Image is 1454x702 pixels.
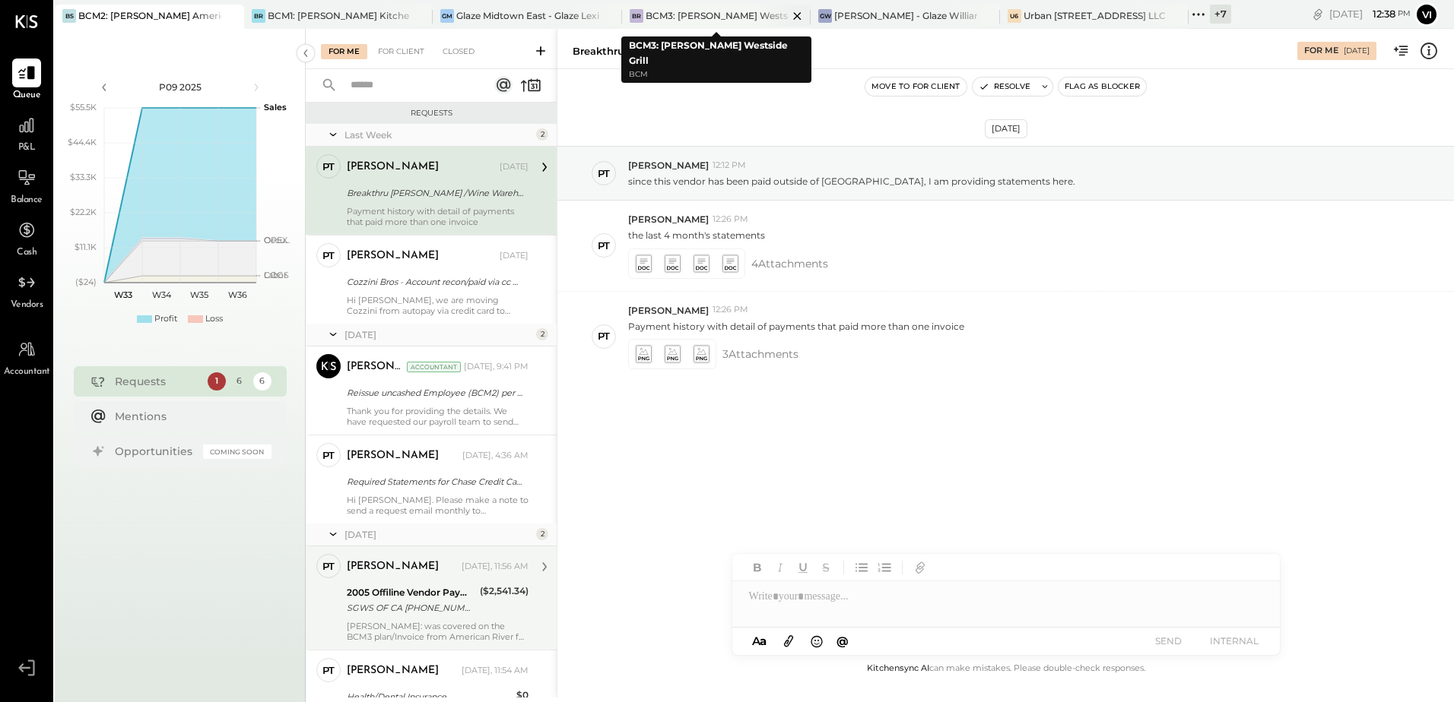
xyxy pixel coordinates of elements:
[628,159,709,172] span: [PERSON_NAME]
[598,239,610,253] div: PT
[435,44,482,59] div: Closed
[760,634,767,648] span: a
[1,163,52,207] a: Balance
[1204,631,1265,651] button: INTERNAL
[629,68,804,81] p: BCM
[114,289,132,300] text: W33
[347,248,439,264] div: [PERSON_NAME]
[973,77,1037,96] button: Resolve
[462,450,529,462] div: [DATE], 4:36 AM
[13,89,41,103] span: Queue
[18,141,36,155] span: P&L
[70,102,97,112] text: $55.5K
[1008,9,1021,23] div: U6
[748,633,772,650] button: Aa
[713,213,748,226] span: 12:26 PM
[230,372,249,391] div: 6
[116,81,245,93] div: P09 2025
[347,600,475,615] div: SGWS OF CA [PHONE_NUMBER] FL305-625-4171
[852,558,871,577] button: Unordered List
[78,9,221,22] div: BCM2: [PERSON_NAME] American Cooking
[347,621,529,642] div: [PERSON_NAME]: was covered on the BCM3 plan/Invoice from American River for [DATE]. [PERSON_NAME]...
[322,248,335,263] div: PT
[347,160,439,175] div: [PERSON_NAME]
[264,102,287,112] text: Sales
[1,58,52,103] a: Queue
[598,329,610,343] div: PT
[344,528,532,541] div: [DATE]
[11,299,43,312] span: Vendors
[407,362,461,372] div: Accountant
[865,77,967,96] button: Move to for client
[70,172,97,182] text: $33.3K
[440,9,454,23] div: GM
[722,339,798,369] span: 3 Attachment s
[628,213,709,226] span: [PERSON_NAME]
[1024,9,1166,22] div: Urban [STREET_ADDRESS] LLC
[837,634,849,648] span: @
[834,9,977,22] div: [PERSON_NAME] - Glaze Williamsburg One LLC
[500,161,529,173] div: [DATE]
[347,585,475,600] div: 2005 Offiline Vendor Payments
[646,9,789,22] div: BCM3: [PERSON_NAME] Westside Grill
[4,365,50,379] span: Accountant
[628,175,1075,188] p: since this vendor has been paid outside of [GEOGRAPHIC_DATA], I am providing statements here.
[253,372,271,391] div: 6
[75,277,97,287] text: ($24)
[68,137,97,147] text: $44.4K
[347,495,529,516] div: Hi [PERSON_NAME]. Please make a note to send a request email monthly to [PERSON_NAME] and he will...
[462,561,529,573] div: [DATE], 11:56 AM
[536,128,548,141] div: 2
[1059,77,1146,96] button: Flag as Blocker
[598,166,610,181] div: PT
[456,9,599,22] div: Glaze Midtown East - Glaze Lexington One LLC
[875,558,894,577] button: Ordered List
[252,9,265,23] div: BR
[115,374,200,389] div: Requests
[322,448,335,463] div: PT
[347,359,404,375] div: [PERSON_NAME]
[115,444,195,459] div: Opportunities
[462,665,529,677] div: [DATE], 11:54 AM
[115,409,264,424] div: Mentions
[75,242,97,252] text: $11.1K
[713,304,748,316] span: 12:26 PM
[1,268,52,312] a: Vendors
[322,559,335,574] div: PT
[347,474,524,489] div: Required Statements for Chase Credit Card# 3188 for Aug-25!
[1,111,52,155] a: P&L
[832,631,853,650] button: @
[1304,45,1338,57] div: For Me
[628,304,709,317] span: [PERSON_NAME]
[910,558,930,577] button: Add URL
[713,160,746,172] span: 12:12 PM
[628,320,964,333] p: Payment history with detail of payments that paid more than one invoice
[629,40,788,66] b: BCM3: [PERSON_NAME] Westside Grill
[536,528,548,540] div: 2
[347,206,529,227] div: Payment history with detail of payments that paid more than one invoice
[62,9,76,23] div: BS
[227,289,246,300] text: W36
[1138,631,1199,651] button: SEND
[208,372,226,391] div: 1
[344,328,532,341] div: [DATE]
[322,663,335,678] div: PT
[480,583,529,599] div: ($2,541.34)
[628,229,765,242] p: the last 4 month's statements
[347,385,524,400] div: Reissue uncashed Employee (BCM2) per ADP refund
[1329,7,1411,21] div: [DATE]
[70,207,97,217] text: $22.2K
[11,194,43,207] span: Balance
[793,558,813,577] button: Underline
[205,313,223,325] div: Loss
[573,44,801,58] div: Breakthru [PERSON_NAME] /Wine Warehouse - vendor statements
[264,235,288,245] text: OPEX
[203,444,271,459] div: Coming Soon
[347,185,524,201] div: Breakthru [PERSON_NAME] /Wine Warehouse - vendor statements
[1310,6,1325,22] div: copy link
[313,108,549,119] div: Requests
[1,335,52,379] a: Accountant
[344,128,532,141] div: Last Week
[770,558,790,577] button: Italic
[1,216,52,260] a: Cash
